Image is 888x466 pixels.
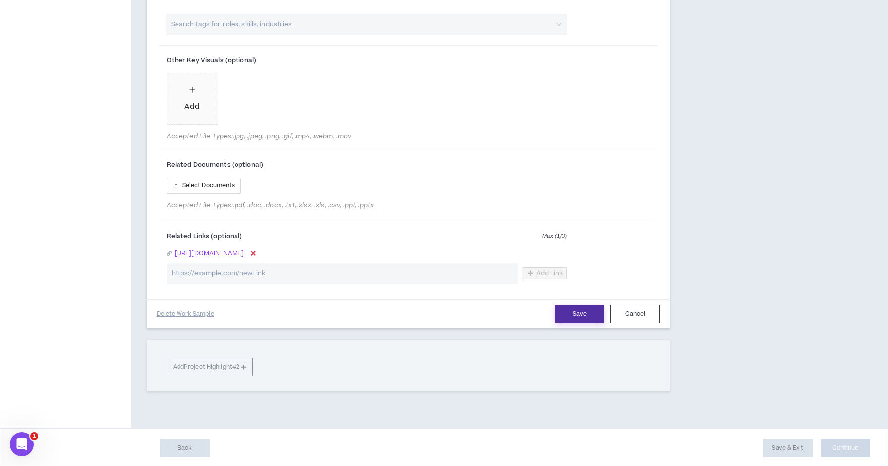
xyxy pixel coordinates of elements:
button: Save [555,305,604,323]
button: Back [160,439,210,457]
span: Related Links (optional) [167,232,242,241]
button: uploadSelect Documents [167,178,241,194]
button: Delete Work Sample [157,305,214,323]
span: Other Key Visuals (optional) [167,56,256,65]
span: Accepted File Types: .pdf, .doc, .docx, .txt, .xlsx, .xls, .csv, .ppt, .pptx [167,201,567,209]
span: 1 [30,432,38,440]
a: [URL][DOMAIN_NAME] [175,249,244,257]
button: Save & Exit [763,439,813,457]
span: upload [173,183,178,188]
iframe: Intercom live chat [10,432,34,456]
span: plusAdd [167,73,218,124]
button: Add Link [522,267,567,279]
span: Select Documents [182,181,235,190]
span: Accepted File Types: .jpg, .jpeg, .png, .gif, .mp4, .webm, .mov [167,133,567,140]
span: Max ( 1 / 3 ) [542,232,567,241]
span: plus [189,86,196,93]
input: https://example.com/newLink [167,263,518,284]
button: Cancel [610,305,660,323]
span: Related Documents (optional) [167,160,263,169]
button: Continue [821,439,870,457]
div: Add [184,101,199,112]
